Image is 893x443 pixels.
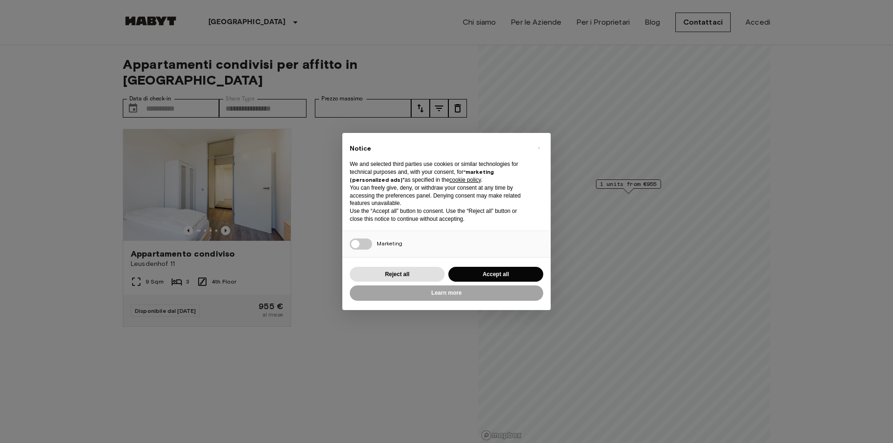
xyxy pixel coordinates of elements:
[350,160,528,184] p: We and selected third parties use cookies or similar technologies for technical purposes and, wit...
[350,207,528,223] p: Use the “Accept all” button to consent. Use the “Reject all” button or close this notice to conti...
[448,267,543,282] button: Accept all
[350,285,543,301] button: Learn more
[350,267,445,282] button: Reject all
[350,144,528,153] h2: Notice
[531,140,546,155] button: Close this notice
[350,168,494,183] strong: “marketing (personalized ads)”
[350,184,528,207] p: You can freely give, deny, or withdraw your consent at any time by accessing the preferences pane...
[449,177,481,183] a: cookie policy
[377,240,402,247] span: Marketing
[537,142,540,153] span: ×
